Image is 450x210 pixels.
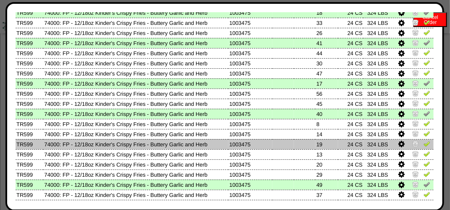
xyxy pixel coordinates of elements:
td: 24 CS [338,170,364,180]
td: TR599 [16,170,43,180]
img: Verify Pick [424,140,430,147]
td: TR599 [16,58,43,68]
td: 74000: FP - 12/18oz Kinder's Crispy Fries - Buttery Garlic and Herb [43,170,228,180]
td: 45 [315,99,338,109]
td: 74000: FP - 12/18oz Kinder's Crispy Fries - Buttery Garlic and Herb [43,8,228,18]
td: 324 LBS [363,99,389,109]
td: 24 CS [338,99,364,109]
td: 24 CS [338,119,364,129]
td: 24 CS [338,159,364,170]
td: 1003475 [228,68,273,78]
td: 47 [315,68,338,78]
td: TR599 [16,8,43,18]
img: Zero Item and Verify [412,59,419,66]
img: Verify Pick [424,100,430,107]
td: 24 CS [338,180,364,190]
img: Zero Item and Verify [412,191,419,198]
td: 24 CS [338,129,364,139]
td: 1003475 [228,78,273,89]
td: 74000: FP - 12/18oz Kinder's Crispy Fries - Buttery Garlic and Herb [43,200,228,210]
td: 1003475 [228,8,273,18]
img: Zero Item and Verify [412,9,419,16]
td: 14 [315,129,338,139]
td: 74000: FP - 12/18oz Kinder's Crispy Fries - Buttery Garlic and Herb [43,99,228,109]
img: Un-Verify Pick [424,39,430,46]
td: TR599 [16,139,43,149]
td: 24 CS [338,200,364,210]
img: Zero Item and Verify [412,90,419,97]
td: 1003475 [228,200,273,210]
td: TR599 [16,190,43,200]
td: TR599 [16,89,43,99]
td: 74000: FP - 12/18oz Kinder's Crispy Fries - Buttery Garlic and Herb [43,18,228,28]
td: 1003475 [228,28,273,38]
td: 24 CS [338,139,364,149]
td: 74000: FP - 12/18oz Kinder's Crispy Fries - Buttery Garlic and Herb [43,58,228,68]
td: 26 [315,28,338,38]
td: 1003475 [228,139,273,149]
img: Un-Verify Pick [424,181,430,188]
td: TR599 [16,159,43,170]
td: 324 LBS [363,180,389,190]
img: Zero Item and Verify [412,161,419,167]
td: 24 CS [338,18,364,28]
td: 24 CS [338,190,364,200]
img: Zero Item and Verify [412,120,419,127]
td: 24 CS [338,28,364,38]
td: 24 CS [338,109,364,119]
td: 74000: FP - 12/18oz Kinder's Crispy Fries - Buttery Garlic and Herb [43,159,228,170]
td: 74000: FP - 12/18oz Kinder's Crispy Fries - Buttery Garlic and Herb [43,180,228,190]
td: 1003475 [228,159,273,170]
td: 37 [315,190,338,200]
td: 1003475 [228,38,273,48]
td: TR599 [16,68,43,78]
td: 324 LBS [363,68,389,78]
img: Zero Item and Verify [412,39,419,46]
td: 30 [315,58,338,68]
td: 24 CS [338,149,364,159]
td: 324 LBS [363,119,389,129]
td: TR599 [16,78,43,89]
img: Verify Pick [424,29,430,36]
td: 1003475 [228,129,273,139]
td: TR599 [16,38,43,48]
td: 324 LBS [363,89,389,99]
img: Verify Pick [424,59,430,66]
td: 324 LBS [363,48,389,58]
img: Verify Pick [424,151,430,157]
img: Verify Pick [424,201,430,208]
td: 74000: FP - 12/18oz Kinder's Crispy Fries - Buttery Garlic and Herb [43,89,228,99]
img: Verify Pick [424,19,430,26]
img: Verify Pick [424,171,430,178]
td: 324 LBS [363,149,389,159]
img: Zero Item and Verify [412,70,419,76]
td: 18 [315,8,338,18]
td: TR599 [16,129,43,139]
img: Un-Verify Pick [424,9,430,16]
td: 324 LBS [363,159,389,170]
td: 24 CS [338,68,364,78]
td: 324 LBS [363,139,389,149]
td: 56 [315,89,338,99]
img: Zero Item and Verify [412,171,419,178]
td: 1003475 [228,180,273,190]
td: 1003475 [228,119,273,129]
td: 74000: FP - 12/18oz Kinder's Crispy Fries - Buttery Garlic and Herb [43,38,228,48]
td: 8 [315,119,338,129]
td: 324 LBS [363,170,389,180]
td: 74000: FP - 12/18oz Kinder's Crispy Fries - Buttery Garlic and Herb [43,129,228,139]
td: 324 LBS [363,129,389,139]
td: 324 LBS [363,200,389,210]
td: 74000: FP - 12/18oz Kinder's Crispy Fries - Buttery Garlic and Herb [43,68,228,78]
td: TR599 [16,28,43,38]
img: Verify Pick [424,120,430,127]
img: Zero Item and Verify [412,151,419,157]
td: TR599 [16,99,43,109]
td: 74000: FP - 12/18oz Kinder's Crispy Fries - Buttery Garlic and Herb [43,48,228,58]
td: 1003475 [228,170,273,180]
td: 324 LBS [363,58,389,68]
td: 44 [315,48,338,58]
img: Zero Item and Verify [412,100,419,107]
td: 1003475 [228,58,273,68]
img: Zero Item and Verify [412,80,419,86]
